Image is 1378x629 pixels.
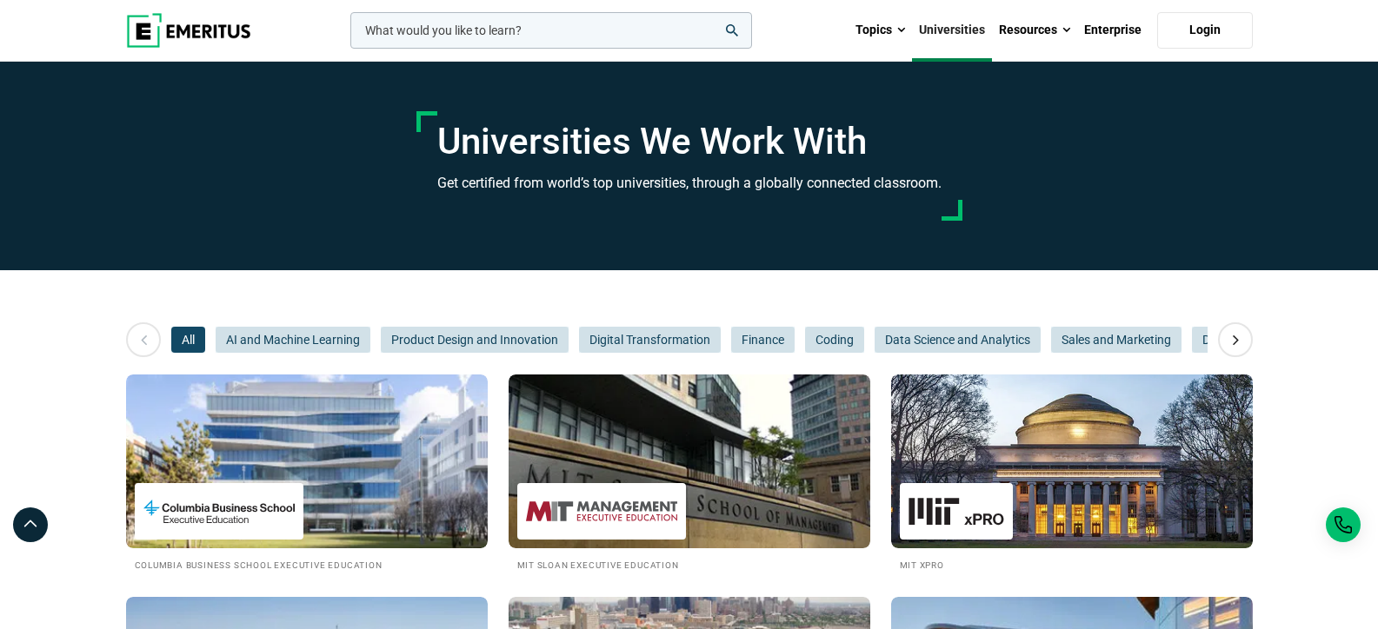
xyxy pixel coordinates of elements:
[126,374,488,548] img: Universities We Work With
[143,492,295,531] img: Columbia Business School Executive Education
[350,12,752,49] input: woocommerce-product-search-field-0
[437,172,942,195] h3: Get certified from world’s top universities, through a globally connected classroom.
[891,374,1253,548] img: Universities We Work With
[805,327,864,353] button: Coding
[381,327,569,353] button: Product Design and Innovation
[900,557,1244,572] h2: MIT xPRO
[517,557,862,572] h2: MIT Sloan Executive Education
[216,327,370,353] button: AI and Machine Learning
[731,327,795,353] button: Finance
[1157,12,1253,49] a: Login
[1051,327,1182,353] button: Sales and Marketing
[909,492,1004,531] img: MIT xPRO
[891,374,1253,572] a: Universities We Work With MIT xPRO MIT xPRO
[135,557,479,572] h2: Columbia Business School Executive Education
[509,374,870,548] img: Universities We Work With
[509,374,870,572] a: Universities We Work With MIT Sloan Executive Education MIT Sloan Executive Education
[437,120,942,163] h1: Universities We Work With
[875,327,1041,353] button: Data Science and Analytics
[579,327,721,353] button: Digital Transformation
[1192,327,1304,353] button: Digital Marketing
[171,327,205,353] button: All
[526,492,677,531] img: MIT Sloan Executive Education
[126,374,488,572] a: Universities We Work With Columbia Business School Executive Education Columbia Business School E...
